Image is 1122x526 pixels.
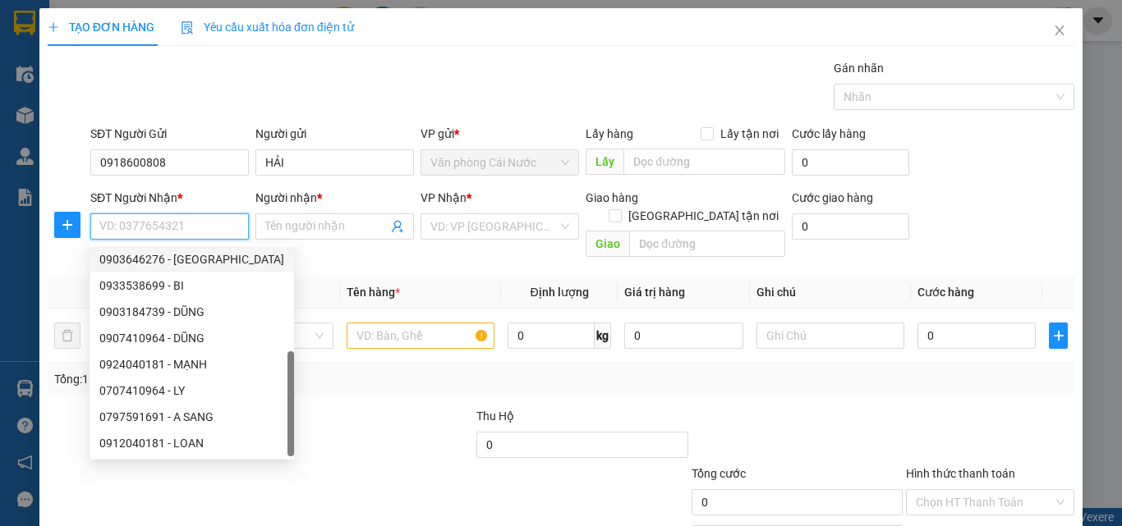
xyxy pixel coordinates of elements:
[90,272,294,299] div: 0933538699 - BI
[917,286,974,299] span: Cước hàng
[1049,322,1068,349] button: plus
[255,189,414,207] div: Người nhận
[90,189,249,207] div: SĐT Người Nhận
[48,21,59,33] span: plus
[750,277,911,309] th: Ghi chú
[90,246,294,272] div: 0903646276 - THĂNG SG
[99,382,284,400] div: 0707410964 - LY
[181,21,194,34] img: icon
[55,218,80,231] span: plus
[99,434,284,452] div: 0912040181 - LOAN
[391,220,404,233] span: user-add
[586,191,638,204] span: Giao hàng
[530,286,588,299] span: Định lượng
[99,355,284,373] div: 0924040181 - MẠNH
[99,250,284,268] div: 0903646276 - [GEOGRAPHIC_DATA]
[624,322,743,349] input: 0
[90,351,294,377] div: 0924040181 - MẠNH
[347,286,400,299] span: Tên hàng
[90,125,249,143] div: SĐT Người Gửi
[430,150,569,175] span: Văn phòng Cái Nước
[90,299,294,325] div: 0903184739 - DŨNG
[624,286,685,299] span: Giá trị hàng
[99,408,284,426] div: 0797591691 - A SANG
[595,322,611,349] span: kg
[756,322,904,349] input: Ghi Chú
[834,62,884,75] label: Gán nhãn
[255,125,414,143] div: Người gửi
[99,303,284,321] div: 0903184739 - DŨNG
[906,467,1015,480] label: Hình thức thanh toán
[1050,329,1067,342] span: plus
[54,322,80,349] button: delete
[1037,8,1083,54] button: Close
[622,207,785,225] span: [GEOGRAPHIC_DATA] tận nơi
[586,149,623,175] span: Lấy
[90,404,294,430] div: 0797591691 - A SANG
[90,377,294,404] div: 0707410964 - LY
[692,467,746,480] span: Tổng cước
[90,430,294,456] div: 0912040181 - LOAN
[792,191,873,204] label: Cước giao hàng
[421,125,579,143] div: VP gửi
[181,21,354,34] span: Yêu cầu xuất hóa đơn điện tử
[792,149,909,176] input: Cước lấy hàng
[586,127,633,140] span: Lấy hàng
[347,322,494,349] input: VD: Bàn, Ghế
[476,409,514,423] span: Thu Hộ
[421,191,467,204] span: VP Nhận
[792,213,909,240] input: Cước giao hàng
[54,370,435,388] div: Tổng: 1
[714,125,785,143] span: Lấy tận nơi
[99,277,284,295] div: 0933538699 - BI
[586,231,629,257] span: Giao
[792,127,866,140] label: Cước lấy hàng
[623,149,785,175] input: Dọc đường
[629,231,785,257] input: Dọc đường
[90,325,294,351] div: 0907410964 - DŨNG
[48,21,154,34] span: TẠO ĐƠN HÀNG
[54,212,80,238] button: plus
[99,329,284,347] div: 0907410964 - DŨNG
[1053,24,1066,37] span: close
